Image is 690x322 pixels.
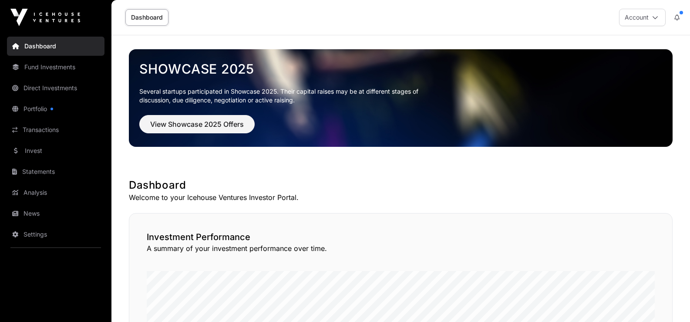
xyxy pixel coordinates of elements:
a: View Showcase 2025 Offers [139,124,255,132]
h1: Dashboard [129,178,673,192]
span: View Showcase 2025 Offers [150,119,244,129]
img: Icehouse Ventures Logo [10,9,80,26]
a: Transactions [7,120,104,139]
button: View Showcase 2025 Offers [139,115,255,133]
a: Dashboard [7,37,104,56]
p: Several startups participated in Showcase 2025. Their capital raises may be at different stages o... [139,87,432,105]
button: Account [619,9,666,26]
p: A summary of your investment performance over time. [147,243,655,254]
a: Fund Investments [7,58,104,77]
a: Analysis [7,183,104,202]
a: Dashboard [125,9,168,26]
a: Statements [7,162,104,181]
a: Portfolio [7,99,104,119]
a: News [7,204,104,223]
img: Showcase 2025 [129,49,673,147]
h2: Investment Performance [147,231,655,243]
a: Direct Investments [7,78,104,98]
iframe: Chat Widget [646,280,690,322]
a: Invest [7,141,104,160]
p: Welcome to your Icehouse Ventures Investor Portal. [129,192,673,203]
a: Settings [7,225,104,244]
a: Showcase 2025 [139,61,662,77]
